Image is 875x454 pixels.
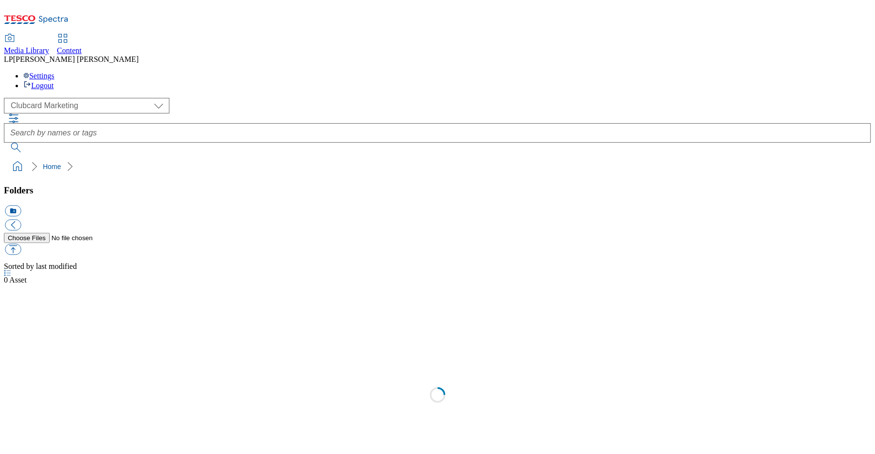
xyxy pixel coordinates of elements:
h3: Folders [4,185,871,196]
nav: breadcrumb [4,157,871,176]
span: Asset [4,276,27,284]
a: home [10,159,25,174]
a: Logout [23,81,54,90]
span: Content [57,46,82,55]
span: [PERSON_NAME] [PERSON_NAME] [13,55,139,63]
input: Search by names or tags [4,123,871,143]
a: Media Library [4,35,49,55]
span: LP [4,55,13,63]
a: Content [57,35,82,55]
span: Media Library [4,46,49,55]
a: Home [43,163,61,170]
span: Sorted by last modified [4,262,77,270]
a: Settings [23,72,55,80]
span: 0 [4,276,9,284]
